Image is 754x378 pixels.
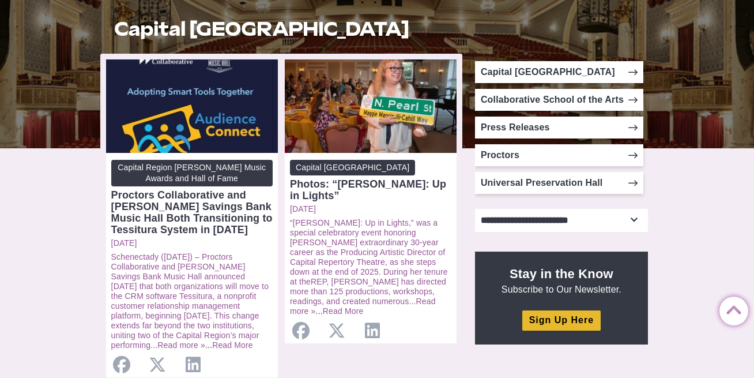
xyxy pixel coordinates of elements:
p: ... [290,218,451,316]
a: Capital [GEOGRAPHIC_DATA] [475,61,643,83]
a: Read more » [290,297,436,316]
p: ... [111,252,273,350]
a: Schenectady ([DATE]) – Proctors Collaborative and [PERSON_NAME] Savings Bank Music Hall announced... [111,252,269,350]
p: Subscribe to Our Newsletter. [489,265,634,295]
span: Capital [GEOGRAPHIC_DATA] [290,160,415,175]
a: Read more » [157,340,205,350]
a: Capital Region [PERSON_NAME] Music Awards and Hall of Fame Proctors Collaborative and [PERSON_NAM... [111,160,273,236]
a: Sign Up Here [522,310,601,331]
span: Capital Region [PERSON_NAME] Music Awards and Hall of Fame [111,160,273,187]
select: Select category [475,209,648,232]
a: Press Releases [475,117,643,139]
a: Collaborative School of the Arts [475,89,643,111]
a: Read More [323,306,364,316]
a: [DATE] [111,238,273,248]
h1: Capital [GEOGRAPHIC_DATA] [114,18,448,40]
a: Capital [GEOGRAPHIC_DATA] Photos: “[PERSON_NAME]: Up in Lights” [290,160,451,201]
a: Back to Top [719,297,742,320]
a: Read More [212,340,253,350]
a: Universal Preservation Hall [475,172,643,194]
a: Proctors [475,144,643,166]
a: “[PERSON_NAME]: Up in Lights,” was a special celebratory event honoring [PERSON_NAME] extraordina... [290,218,448,306]
strong: Stay in the Know [510,267,613,281]
a: [DATE] [290,204,451,214]
div: Photos: “[PERSON_NAME]: Up in Lights” [290,178,451,201]
div: Proctors Collaborative and [PERSON_NAME] Savings Bank Music Hall Both Transitioning to Tessitura ... [111,189,273,235]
